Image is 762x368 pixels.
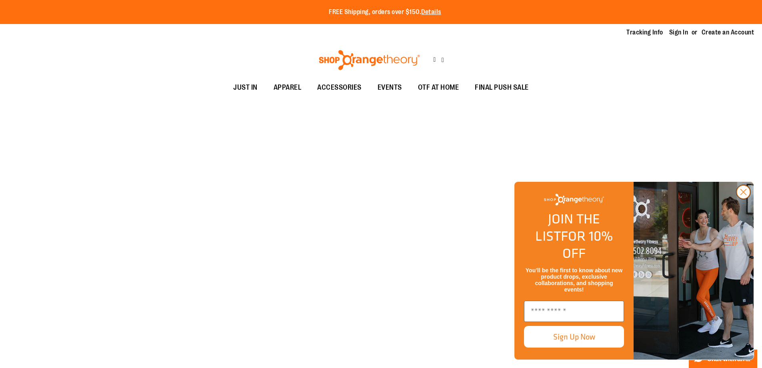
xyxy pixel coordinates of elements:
input: Enter email [524,301,624,322]
a: Sign In [669,28,688,37]
a: EVENTS [370,78,410,97]
img: Shop Orangetheory [318,50,421,70]
a: APPAREL [266,78,310,97]
span: JUST IN [233,78,258,97]
div: FLYOUT Form [506,173,762,368]
a: Tracking Info [626,28,663,37]
a: Details [421,8,441,16]
span: You’ll be the first to know about new product drops, exclusive collaborations, and shopping events! [526,267,622,293]
a: ACCESSORIES [309,78,370,97]
a: Create an Account [702,28,754,37]
span: ACCESSORIES [317,78,362,97]
span: APPAREL [274,78,302,97]
span: EVENTS [378,78,402,97]
span: FINAL PUSH SALE [475,78,529,97]
a: JUST IN [225,78,266,97]
button: Sign Up Now [524,326,624,348]
span: FOR 10% OFF [561,226,613,263]
span: OTF AT HOME [418,78,459,97]
a: OTF AT HOME [410,78,467,97]
img: Shop Orangtheory [634,182,754,360]
button: Close dialog [736,185,751,199]
img: Shop Orangetheory [544,194,604,205]
span: JOIN THE LIST [535,209,600,246]
a: FINAL PUSH SALE [467,78,537,97]
p: FREE Shipping, orders over $150. [329,8,441,17]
